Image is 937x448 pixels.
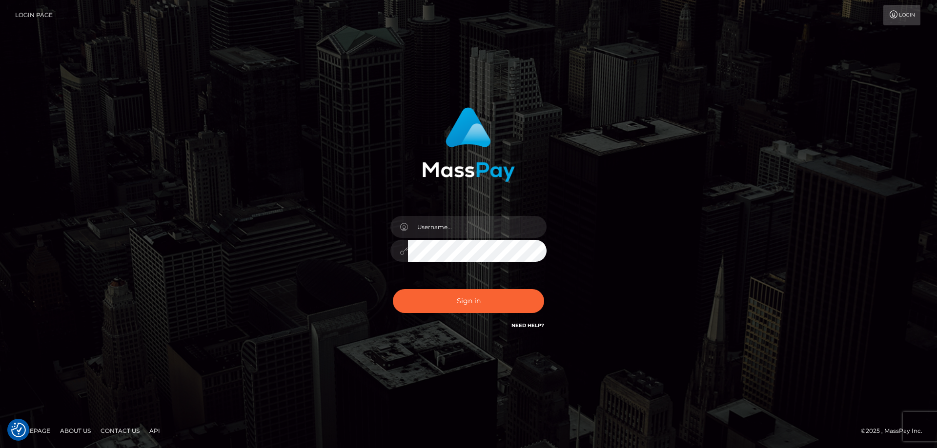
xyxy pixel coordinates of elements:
[145,423,164,438] a: API
[393,289,544,313] button: Sign in
[11,423,54,438] a: Homepage
[56,423,95,438] a: About Us
[861,426,930,436] div: © 2025 , MassPay Inc.
[422,107,515,182] img: MassPay Login
[11,423,26,437] button: Consent Preferences
[15,5,53,25] a: Login Page
[97,423,143,438] a: Contact Us
[11,423,26,437] img: Revisit consent button
[883,5,920,25] a: Login
[511,322,544,329] a: Need Help?
[408,216,547,238] input: Username...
